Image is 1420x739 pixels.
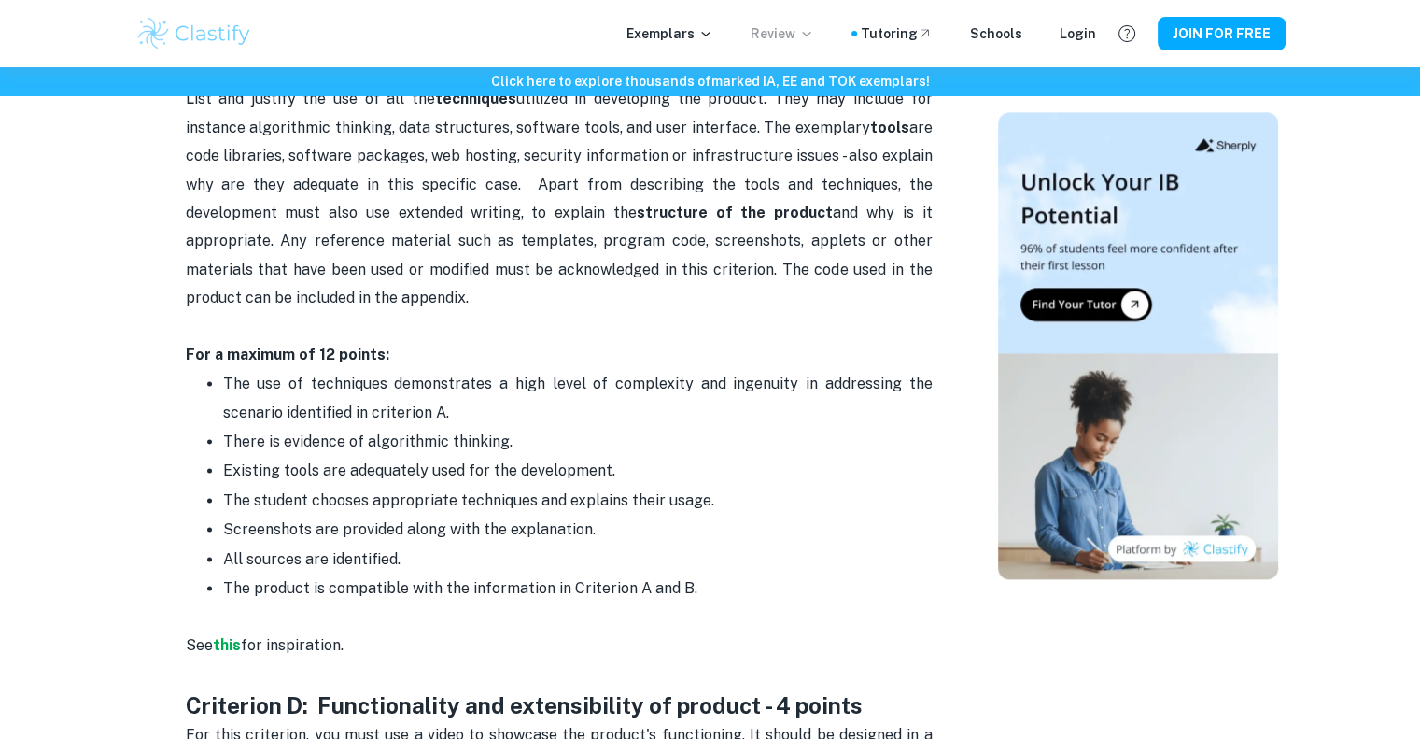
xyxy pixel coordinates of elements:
span: Screenshots are provided along with the explanation. [223,520,596,538]
img: Thumbnail [998,112,1278,579]
strong: tools [870,119,909,136]
span: Existing tools are adequately used for the development. [223,462,615,479]
strong: For a maximum of 12 points: [186,346,389,363]
button: JOIN FOR FREE [1158,17,1286,50]
span: The student chooses appropriate techniques and explains their usage. [223,491,714,509]
a: this [213,636,241,654]
span: All sources are identified. [223,550,401,568]
button: Help and Feedback [1111,18,1143,50]
h6: Click here to explore thousands of marked IA, EE and TOK exemplars ! [4,71,1416,92]
strong: structure of the product [637,204,833,221]
p: Review [751,23,814,44]
a: Tutoring [861,23,933,44]
a: Schools [970,23,1022,44]
strong: techniques [435,90,516,107]
a: Login [1060,23,1096,44]
strong: Criterion D: Functionality and extensibility of product - 4 points [186,692,863,718]
span: There is evidence of algorithmic thinking. [223,433,513,450]
p: Exemplars [626,23,713,44]
img: Clastify logo [135,15,254,52]
p: See for inspiration. [186,603,933,660]
span: The use of techniques demonstrates a high level of complexity and ingenuity in addressing the sce... [223,375,936,420]
span: The product is compatible with the information in Criterion A and B. [223,579,697,597]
